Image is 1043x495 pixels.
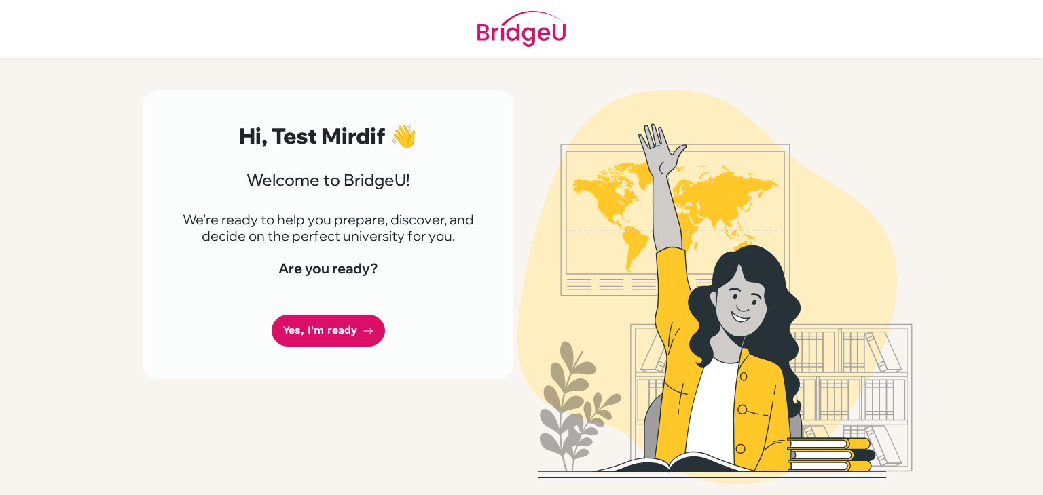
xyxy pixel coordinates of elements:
h2: Hi, Test Mirdif 👋 [175,123,481,148]
h3: Welcome to BridgeU! [175,170,481,190]
h4: Are you ready? [175,260,481,277]
p: We're ready to help you prepare, discover, and decide on the perfect university for you. [175,212,481,244]
a: Yes, I'm ready [272,315,385,346]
